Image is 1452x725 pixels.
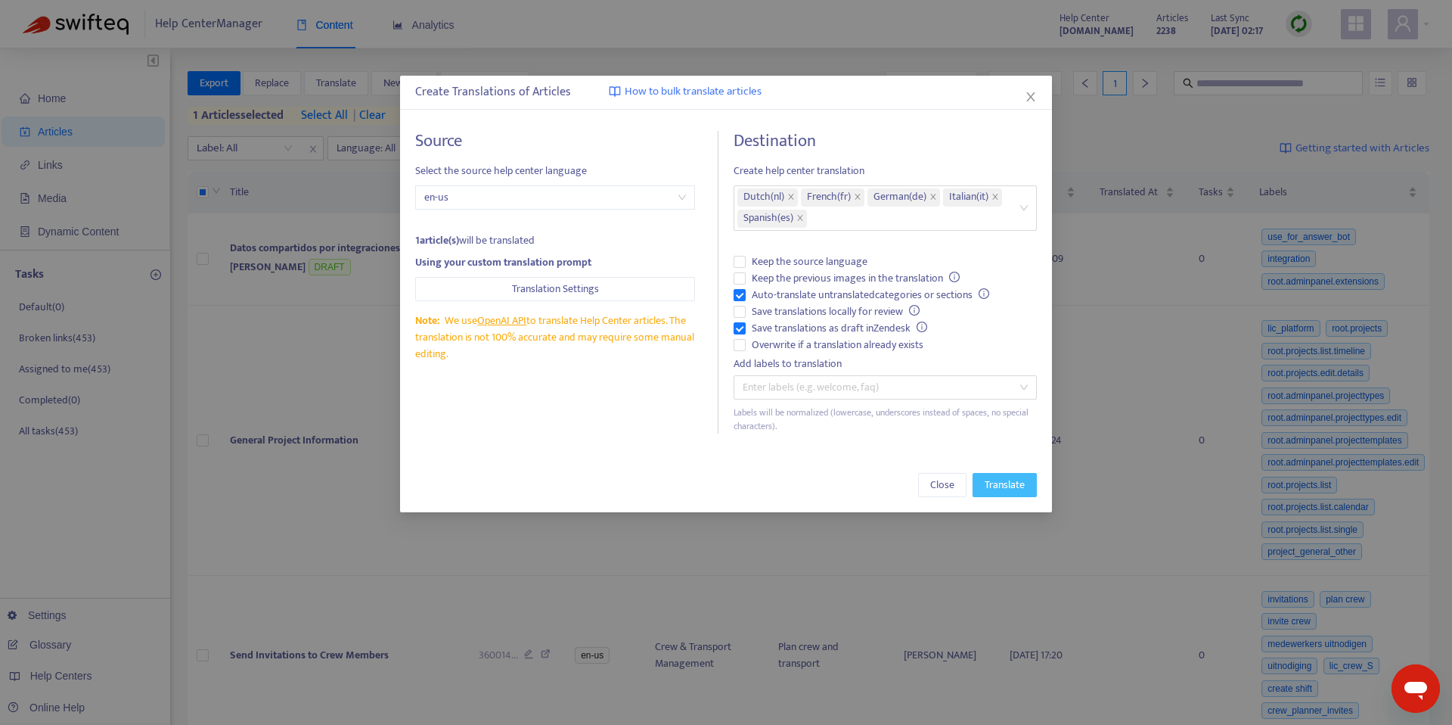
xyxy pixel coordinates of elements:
[746,287,995,303] span: Auto-translate untranslated categories or sections
[625,83,762,101] span: How to bulk translate articles
[746,320,933,337] span: Save translations as draft in Zendesk
[796,214,804,223] span: close
[1025,91,1037,103] span: close
[973,473,1037,497] button: Translate
[415,83,1037,101] div: Create Translations of Articles
[746,270,966,287] span: Keep the previous images in the translation
[930,477,954,493] span: Close
[415,163,695,179] span: Select the source help center language
[734,356,1037,372] div: Add labels to translation
[929,193,937,202] span: close
[609,83,762,101] a: How to bulk translate articles
[949,272,960,282] span: info-circle
[918,473,966,497] button: Close
[979,288,989,299] span: info-circle
[991,193,999,202] span: close
[949,188,988,207] span: Italian ( it )
[415,277,695,301] button: Translation Settings
[477,312,526,329] a: OpenAI API
[985,477,1025,493] span: Translate
[415,131,695,151] h4: Source
[873,188,926,207] span: German ( de )
[512,281,599,297] span: Translation Settings
[746,337,929,353] span: Overwrite if a translation already exists
[734,163,1037,179] span: Create help center translation
[415,232,459,249] strong: 1 article(s)
[743,188,784,207] span: Dutch ( nl )
[917,322,927,332] span: info-circle
[1391,664,1440,713] iframe: Button to launch messaging window
[424,186,686,209] span: en-us
[909,305,920,316] span: info-circle
[734,131,1037,151] h4: Destination
[746,254,873,270] span: Keep the source language
[609,86,621,98] img: image-link
[1022,89,1039,105] button: Close
[746,303,926,320] span: Save translations locally for review
[854,193,861,202] span: close
[807,188,851,207] span: French ( fr )
[415,312,439,329] span: Note:
[743,210,793,228] span: Spanish ( es )
[415,254,695,271] div: Using your custom translation prompt
[734,406,1037,434] div: Labels will be normalized (lowercase, underscores instead of spaces, no special characters).
[787,193,795,202] span: close
[415,232,695,249] div: will be translated
[415,313,695,362] div: We use to translate Help Center articles. The translation is not 100% accurate and may require so...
